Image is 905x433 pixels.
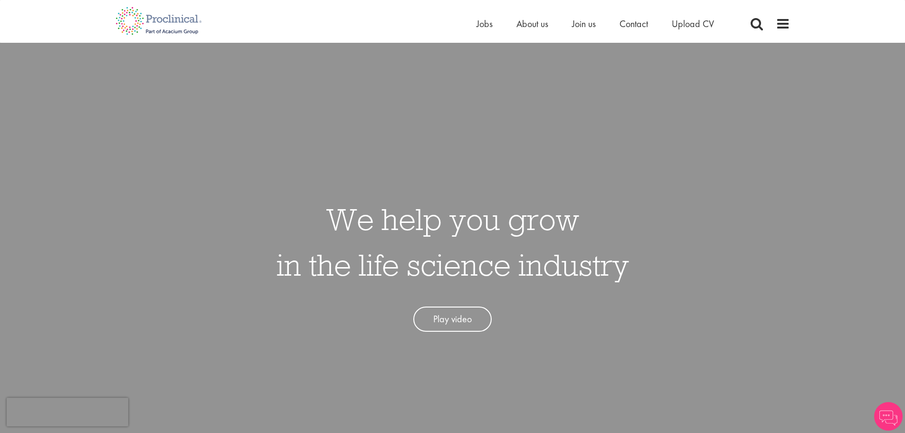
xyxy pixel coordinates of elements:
a: Contact [619,18,648,30]
a: Join us [572,18,596,30]
a: Play video [413,307,492,332]
a: Jobs [476,18,493,30]
a: Upload CV [672,18,714,30]
h1: We help you grow in the life science industry [276,196,629,288]
a: About us [516,18,548,30]
img: Chatbot [874,402,903,431]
